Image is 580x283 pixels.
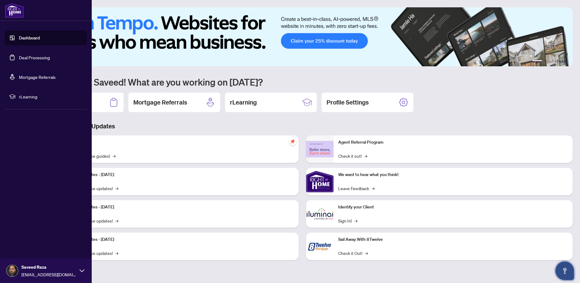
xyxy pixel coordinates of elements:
img: Sail Away With 8Twelve [306,233,334,260]
span: → [115,217,118,224]
span: → [364,153,368,159]
p: We want to hear what you think! [338,171,568,178]
p: Sail Away With 8Twelve [338,236,568,243]
a: Leave Feedback→ [338,185,375,192]
button: 2 [545,60,547,63]
img: We want to hear what you think! [306,168,334,195]
p: Platform Updates - [DATE] [64,204,294,211]
span: → [115,250,118,256]
a: Dashboard [19,35,40,41]
span: → [113,153,116,159]
button: 5 [559,60,562,63]
a: Sign In!→ [338,217,358,224]
h3: Brokerage & Industry Updates [32,122,573,130]
span: → [372,185,375,192]
span: pushpin [289,138,296,145]
img: Profile Icon [6,265,18,277]
span: → [355,217,358,224]
span: → [365,250,368,256]
p: Self-Help [64,139,294,146]
button: 4 [554,60,557,63]
p: Platform Updates - [DATE] [64,236,294,243]
button: 6 [564,60,567,63]
p: Agent Referral Program [338,139,568,146]
a: Deal Processing [19,55,50,60]
span: Saveed Raza [21,264,76,270]
button: Open asap [556,262,574,280]
img: Identify your Client [306,200,334,228]
a: Check it out!→ [338,153,368,159]
h2: Profile Settings [327,98,369,107]
span: → [115,185,118,192]
span: [EMAIL_ADDRESS][DOMAIN_NAME] [21,271,76,278]
span: rLearning [19,93,83,100]
button: 1 [532,60,542,63]
a: Check it Out!→ [338,250,368,256]
h2: Mortgage Referrals [133,98,187,107]
h1: Welcome back Saveed! What are you working on [DATE]? [32,76,573,88]
img: Slide 0 [32,7,573,66]
h2: rLearning [230,98,257,107]
img: logo [5,3,24,18]
button: 3 [549,60,552,63]
img: Agent Referral Program [306,141,334,158]
a: Mortgage Referrals [19,74,56,80]
p: Platform Updates - [DATE] [64,171,294,178]
p: Identify your Client [338,204,568,211]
